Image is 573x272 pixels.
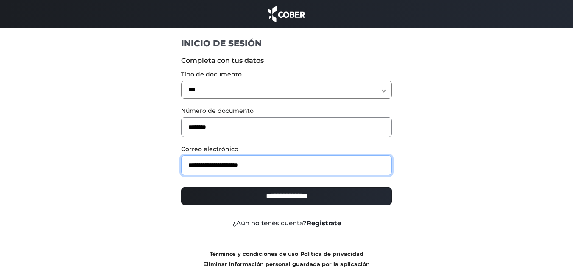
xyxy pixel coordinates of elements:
[181,145,392,154] label: Correo electrónico
[175,219,398,228] div: ¿Aún no tenés cuenta?
[266,4,307,23] img: cober_marca.png
[181,107,392,115] label: Número de documento
[181,38,392,49] h1: INICIO DE SESIÓN
[210,251,298,257] a: Términos y condiciones de uso
[181,56,392,66] label: Completa con tus datos
[300,251,363,257] a: Política de privacidad
[181,70,392,79] label: Tipo de documento
[307,219,341,227] a: Registrate
[175,249,398,269] div: |
[203,261,370,267] a: Eliminar información personal guardada por la aplicación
